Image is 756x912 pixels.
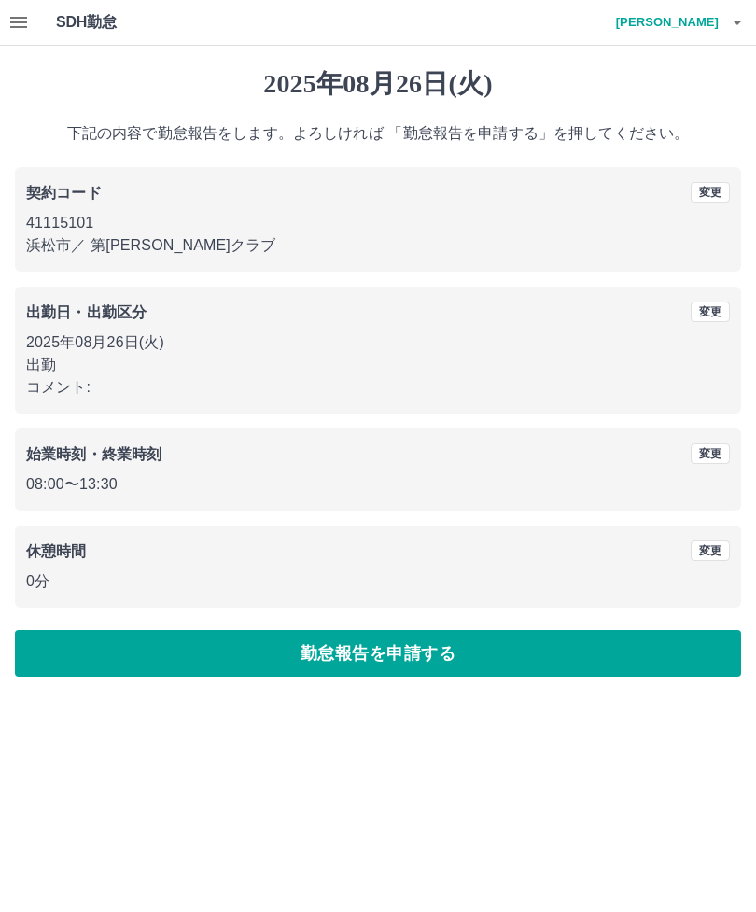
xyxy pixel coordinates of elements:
button: 勤怠報告を申請する [15,630,741,677]
button: 変更 [691,302,730,322]
p: 2025年08月26日(火) [26,331,730,354]
p: 08:00 〜 13:30 [26,473,730,496]
p: 下記の内容で勤怠報告をします。よろしければ 「勤怠報告を申請する」を押してください。 [15,122,741,145]
b: 休憩時間 [26,543,87,559]
h1: 2025年08月26日(火) [15,68,741,100]
b: 契約コード [26,185,102,201]
button: 変更 [691,443,730,464]
p: 41115101 [26,212,730,234]
b: 始業時刻・終業時刻 [26,446,161,462]
p: コメント: [26,376,730,399]
p: 浜松市 ／ 第[PERSON_NAME]クラブ [26,234,730,257]
p: 出勤 [26,354,730,376]
button: 変更 [691,182,730,203]
p: 0分 [26,570,730,593]
button: 変更 [691,540,730,561]
b: 出勤日・出勤区分 [26,304,147,320]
